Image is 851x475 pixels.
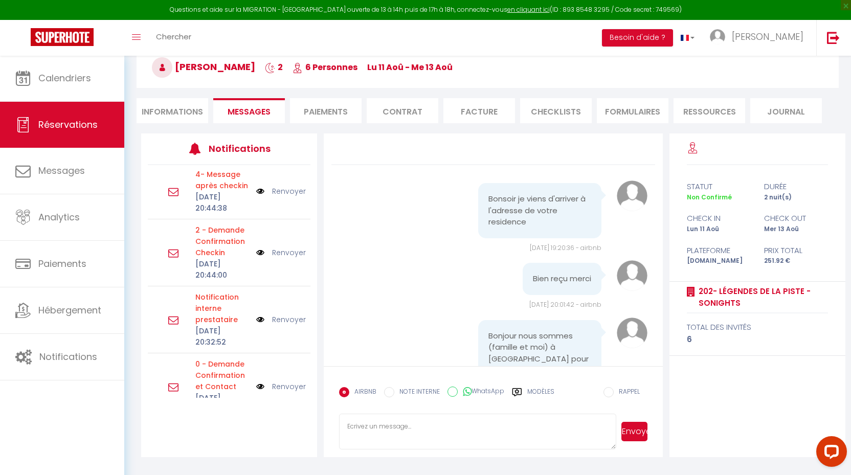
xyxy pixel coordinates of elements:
img: NO IMAGE [256,314,264,325]
span: Chercher [156,31,191,42]
li: Contrat [367,98,438,123]
img: NO IMAGE [256,247,264,258]
p: [DATE] 20:44:38 [195,191,250,214]
p: [DATE] 20:32:52 [195,325,250,348]
button: Envoyer [621,422,647,441]
a: ... [PERSON_NAME] [702,20,816,56]
li: Journal [750,98,822,123]
img: NO IMAGE [256,381,264,392]
span: Réservations [38,118,98,131]
div: check in [680,212,757,224]
p: 0 - Demande Confirmation et Contact [195,358,250,392]
a: Renvoyer [272,381,306,392]
span: Messages [228,106,271,118]
label: WhatsApp [458,387,504,398]
span: Notifications [39,350,97,363]
img: avatar.png [617,260,647,291]
pre: Bien reçu merci [533,273,591,285]
div: check out [757,212,835,224]
img: NO IMAGE [256,186,264,197]
pre: Bonjour nous sommes (famille et moi) à [GEOGRAPHIC_DATA] pour une visite famille, n'ayant pas tro... [488,330,591,468]
p: 2 - Demande Confirmation Checkin [195,224,250,258]
img: logout [827,31,840,44]
span: Non Confirmé [687,193,732,201]
img: avatar.png [617,318,647,348]
p: [DATE] 20:32:52 [195,392,250,415]
li: Ressources [674,98,745,123]
img: avatar.png [617,180,647,211]
span: [PERSON_NAME] [152,60,255,73]
div: Lun 11 Aoû [680,224,757,234]
span: [DATE] 19:20:36 - airbnb [530,243,601,252]
li: Facture [443,98,515,123]
label: NOTE INTERNE [394,387,440,398]
span: Analytics [38,211,80,223]
div: Plateforme [680,244,757,257]
div: total des invités [687,321,827,333]
label: AIRBNB [349,387,376,398]
span: lu 11 Aoû - me 13 Aoû [367,61,453,73]
span: Hébergement [38,304,101,316]
p: Motif d'échec d'envoi [195,169,250,191]
div: 2 nuit(s) [757,193,835,202]
p: [DATE] 20:44:00 [195,258,250,281]
a: 202- Légendes de la piste - SOnights [695,285,827,309]
h3: Notifications [209,137,277,160]
li: Paiements [290,98,362,123]
img: ... [710,29,725,44]
a: Renvoyer [272,247,306,258]
span: 2 [265,61,283,73]
span: Calendriers [38,72,91,84]
a: Chercher [148,20,199,56]
li: CHECKLISTS [520,98,592,123]
div: durée [757,180,835,193]
a: Renvoyer [272,314,306,325]
span: [PERSON_NAME] [732,30,803,43]
div: 251.92 € [757,256,835,266]
div: 6 [687,333,827,346]
label: RAPPEL [614,387,640,398]
div: Mer 13 Aoû [757,224,835,234]
button: Besoin d'aide ? [602,29,673,47]
li: Informations [137,98,208,123]
label: Modèles [527,387,554,405]
span: Messages [38,164,85,177]
li: FORMULAIRES [597,98,668,123]
p: Notification interne prestataire [195,291,250,325]
iframe: LiveChat chat widget [808,432,851,475]
a: en cliquant ici [507,5,550,14]
span: 6 Personnes [293,61,357,73]
div: Prix total [757,244,835,257]
div: statut [680,180,757,193]
a: Renvoyer [272,186,306,197]
pre: Bonsoir je viens d'arriver à l'adresse de votre residence [488,193,591,228]
div: [DOMAIN_NAME] [680,256,757,266]
span: Paiements [38,257,86,270]
span: [DATE] 20:01:42 - airbnb [529,300,601,309]
img: Super Booking [31,28,94,46]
